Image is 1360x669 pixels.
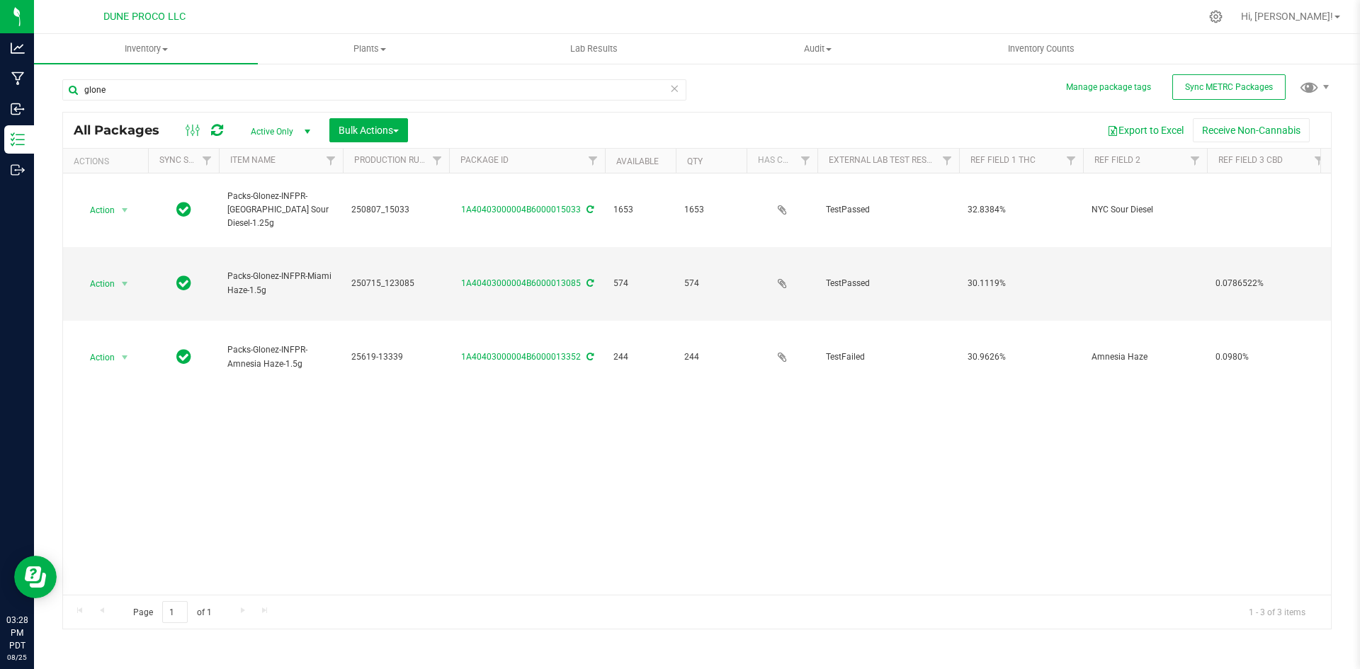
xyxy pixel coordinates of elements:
span: Clear [669,79,679,98]
a: Filter [319,149,343,173]
a: Filter [582,149,605,173]
div: Manage settings [1207,10,1225,23]
span: NYC Sour Diesel [1092,203,1198,217]
button: Export to Excel [1098,118,1193,142]
span: 1 - 3 of 3 items [1237,601,1317,622]
a: Filter [426,149,449,173]
a: Item Name [230,155,276,165]
span: Sync from Compliance System [584,352,594,362]
a: 1A40403000004B6000013085 [461,278,581,288]
a: Filter [1184,149,1207,173]
span: 1653 [613,203,667,217]
a: Inventory [34,34,258,64]
span: 574 [613,277,667,290]
a: Plants [258,34,482,64]
span: Audit [706,42,929,55]
span: 32.8384% [968,203,1075,217]
a: Qty [687,156,703,166]
a: Inventory Counts [929,34,1153,64]
a: Filter [195,149,219,173]
span: 0.0980% [1215,350,1322,364]
inline-svg: Inbound [11,102,25,116]
span: Packs-Glonez-INFPR-[GEOGRAPHIC_DATA] Sour Diesel-1.25g [227,190,334,231]
inline-svg: Manufacturing [11,72,25,86]
input: 1 [162,601,188,623]
a: Available [616,156,659,166]
span: Plants [259,42,481,55]
span: 244 [613,350,667,364]
div: Actions [74,156,142,166]
button: Manage package tags [1066,81,1151,93]
iframe: Resource center [14,556,57,598]
inline-svg: Outbound [11,163,25,177]
span: Hi, [PERSON_NAME]! [1241,11,1333,22]
a: Package ID [460,155,509,165]
a: External Lab Test Result [829,155,940,165]
span: select [116,274,134,294]
a: Audit [705,34,929,64]
input: Search Package ID, Item Name, SKU, Lot or Part Number... [62,79,686,101]
span: 0.0786522% [1215,277,1322,290]
span: Sync from Compliance System [584,205,594,215]
button: Receive Non-Cannabis [1193,118,1310,142]
span: Packs-Glonez-INFPR-Miami Haze-1.5g [227,270,334,297]
span: Action [77,348,115,367]
span: In Sync [176,273,191,293]
span: 250715_123085 [351,277,441,290]
span: 1653 [684,203,738,217]
a: Filter [1308,149,1331,173]
a: Filter [936,149,959,173]
span: Amnesia Haze [1092,350,1198,364]
span: Packs-Glonez-INFPR-Amnesia Haze-1.5g [227,343,334,370]
span: 244 [684,350,738,364]
span: Inventory [34,42,258,55]
span: 30.1119% [968,277,1075,290]
span: Page of 1 [121,601,223,623]
span: TestPassed [826,277,951,290]
span: Action [77,200,115,220]
a: Sync Status [159,155,214,165]
span: In Sync [176,347,191,367]
a: Filter [794,149,817,173]
span: select [116,200,134,220]
a: Filter [1060,149,1083,173]
span: Bulk Actions [339,125,399,136]
span: 25619-13339 [351,350,441,364]
a: Lab Results [482,34,705,64]
span: In Sync [176,200,191,219]
a: Production Run [354,155,426,165]
span: select [116,348,134,367]
p: 03:28 PM PDT [6,614,28,652]
button: Sync METRC Packages [1172,74,1286,100]
span: Action [77,274,115,294]
span: Sync from Compliance System [584,278,594,288]
inline-svg: Analytics [11,41,25,55]
a: Ref Field 2 [1094,155,1140,165]
a: 1A40403000004B6000015033 [461,205,581,215]
span: 30.9626% [968,350,1075,364]
a: Ref Field 3 CBD [1218,155,1283,165]
span: DUNE PROCO LLC [103,11,186,23]
p: 08/25 [6,652,28,663]
span: TestPassed [826,203,951,217]
span: Lab Results [551,42,637,55]
span: Inventory Counts [989,42,1094,55]
span: All Packages [74,122,174,138]
span: TestFailed [826,350,951,364]
a: Ref Field 1 THC [970,155,1036,165]
a: 1A40403000004B6000013352 [461,352,581,362]
button: Bulk Actions [329,118,408,142]
th: Has COA [747,149,817,173]
span: Sync METRC Packages [1185,82,1273,92]
inline-svg: Inventory [11,132,25,147]
span: 250807_15033 [351,203,441,217]
span: 574 [684,277,738,290]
